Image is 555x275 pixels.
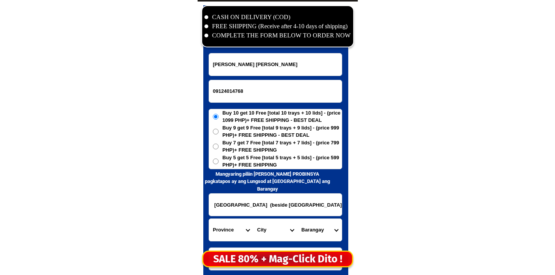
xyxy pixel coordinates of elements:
span: Buy 7 get 7 Free [total 7 trays + 7 lids] - (price 799 PHP)+ FREE SHIPPING [222,139,342,154]
select: Select district [253,219,298,241]
input: Input phone_number [209,80,342,102]
li: COMPLETE THE FORM BELOW TO ORDER NOW [204,31,351,40]
select: Select province [209,219,253,241]
span: Buy 9 get 9 Free [total 9 trays + 9 lids] - (price 999 PHP)+ FREE SHIPPING - BEST DEAL [222,124,342,139]
input: Buy 9 get 9 Free [total 9 trays + 9 lids] - (price 999 PHP)+ FREE SHIPPING - BEST DEAL [213,129,219,134]
input: Buy 7 get 7 Free [total 7 trays + 7 lids] - (price 799 PHP)+ FREE SHIPPING [213,144,219,149]
li: CASH ON DELIVERY (COD) [204,13,351,22]
li: FREE SHIPPING (Receive after 4-10 days of shipping) [204,22,351,31]
input: Input address [209,194,342,216]
input: Input LANDMARKOFLOCATION [209,248,342,270]
select: Select commune [298,219,342,241]
h6: Mangyaring piliin [PERSON_NAME] PROBINSYA pagkatapos ay ang Lungsod at [GEOGRAPHIC_DATA] ang Bara... [203,170,332,193]
div: SALE 80% + Mag-Click Dito ! [203,251,352,267]
span: Buy 10 get 10 Free [total 10 trays + 10 lids] - (price 1099 PHP)+ FREE SHIPPING - BEST DEAL [222,109,342,124]
input: Input full_name [209,53,342,76]
input: Buy 10 get 10 Free [total 10 trays + 10 lids] - (price 1099 PHP)+ FREE SHIPPING - BEST DEAL [213,114,219,120]
input: Buy 5 get 5 Free [total 5 trays + 5 lids] - (price 599 PHP)+ FREE SHIPPING [213,159,219,164]
span: Buy 5 get 5 Free [total 5 trays + 5 lids] - (price 599 PHP)+ FREE SHIPPING [222,154,342,169]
